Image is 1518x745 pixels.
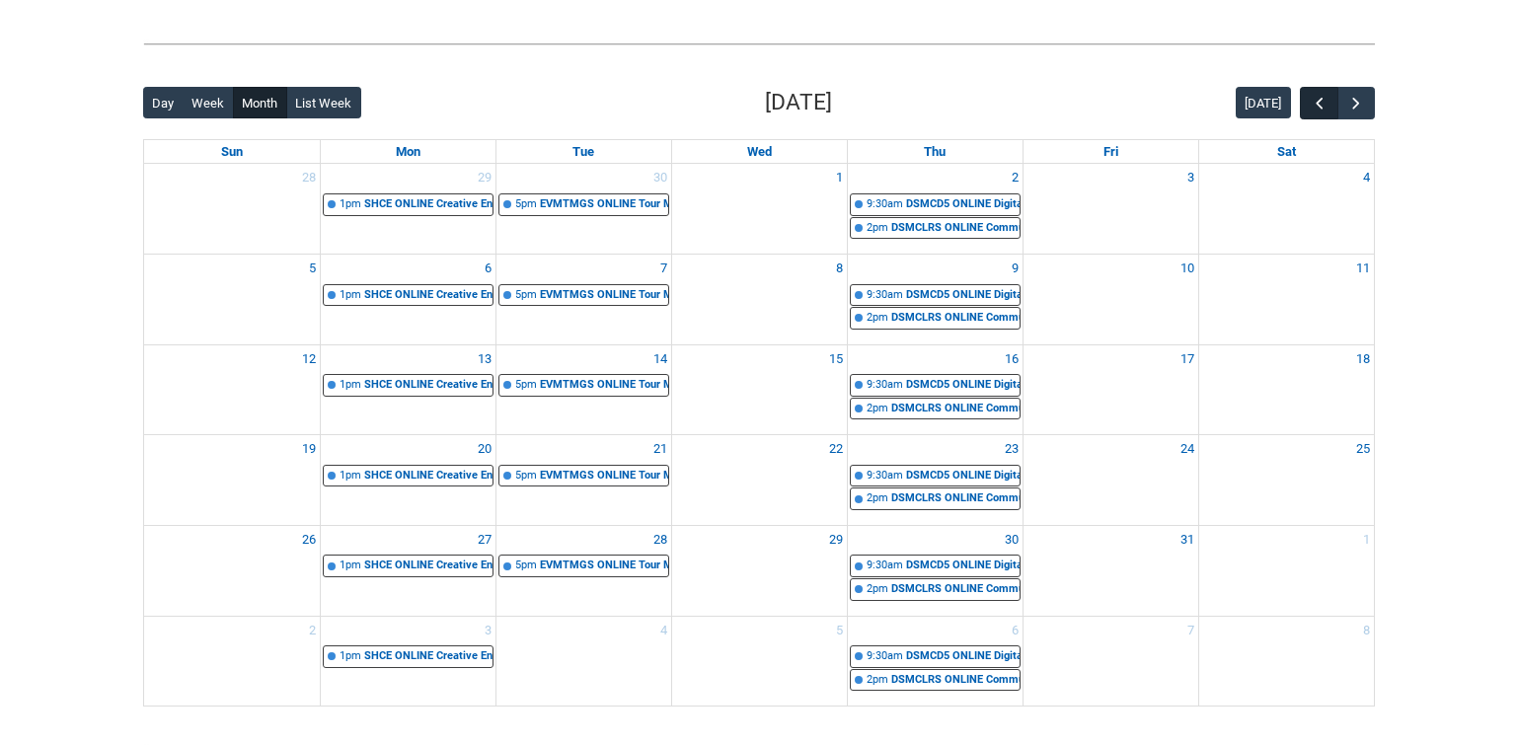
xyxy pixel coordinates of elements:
td: Go to September 30, 2025 [495,164,671,254]
div: 1pm [340,287,361,304]
div: EVMTMGS ONLINE Tour Management | Online | [PERSON_NAME] [540,287,668,304]
div: 1pm [340,558,361,574]
div: SHCE ONLINE Creative Entrepreneurship STAGE 6 | Online | [PERSON_NAME] [364,558,493,574]
button: Previous Month [1300,87,1337,119]
a: Go to October 8, 2025 [832,255,847,282]
div: 1pm [340,648,361,665]
a: Monday [392,140,424,164]
div: 1pm [340,196,361,213]
td: Go to October 7, 2025 [495,255,671,345]
a: Go to November 3, 2025 [481,617,495,644]
td: Go to October 9, 2025 [847,255,1023,345]
div: DSMCD5 ONLINE Digital and Social Media Capstone Development | Online | [PERSON_NAME] [906,196,1020,213]
a: Go to October 1, 2025 [832,164,847,191]
td: Go to September 29, 2025 [320,164,495,254]
td: Go to October 30, 2025 [847,525,1023,616]
td: Go to October 25, 2025 [1198,435,1374,526]
td: Go to October 15, 2025 [671,344,847,435]
td: Go to October 26, 2025 [144,525,320,616]
div: EVMTMGS ONLINE Tour Management | Online | [PERSON_NAME] [540,558,668,574]
div: SHCE ONLINE Creative Entrepreneurship STAGE 6 | Online | [PERSON_NAME] [364,196,493,213]
td: Go to October 4, 2025 [1198,164,1374,254]
a: Go to October 25, 2025 [1352,435,1374,463]
div: 9:30am [867,196,903,213]
td: Go to October 16, 2025 [847,344,1023,435]
td: Go to October 6, 2025 [320,255,495,345]
a: Go to October 12, 2025 [298,345,320,373]
button: List Week [286,87,361,118]
a: Go to October 16, 2025 [1001,345,1023,373]
a: Go to September 29, 2025 [474,164,495,191]
a: Go to September 28, 2025 [298,164,320,191]
a: Go to October 9, 2025 [1008,255,1023,282]
a: Go to October 17, 2025 [1176,345,1198,373]
td: Go to October 18, 2025 [1198,344,1374,435]
a: Go to October 26, 2025 [298,526,320,554]
a: Go to November 4, 2025 [656,617,671,644]
div: 2pm [867,490,888,507]
a: Go to October 19, 2025 [298,435,320,463]
a: Go to November 2, 2025 [305,617,320,644]
div: DSMCLRS ONLINE Communication Law, Ethics and Regulation | Online | [PERSON_NAME] [891,220,1020,237]
a: Go to October 15, 2025 [825,345,847,373]
div: 5pm [515,468,537,484]
a: Go to October 29, 2025 [825,526,847,554]
div: 9:30am [867,648,903,665]
a: Go to October 23, 2025 [1001,435,1023,463]
a: Go to October 28, 2025 [649,526,671,554]
a: Go to November 5, 2025 [832,617,847,644]
td: Go to October 24, 2025 [1023,435,1198,526]
td: Go to October 23, 2025 [847,435,1023,526]
div: 1pm [340,468,361,484]
td: Go to November 6, 2025 [847,616,1023,706]
button: Month [233,87,287,118]
td: Go to September 28, 2025 [144,164,320,254]
div: 9:30am [867,468,903,484]
a: Go to November 1, 2025 [1359,526,1374,554]
div: DSMCD5 ONLINE Digital and Social Media Capstone Development | Online | [PERSON_NAME] [906,287,1020,304]
a: Go to October 31, 2025 [1176,526,1198,554]
td: Go to October 8, 2025 [671,255,847,345]
a: Go to October 20, 2025 [474,435,495,463]
div: 9:30am [867,558,903,574]
td: Go to October 5, 2025 [144,255,320,345]
div: DSMCLRS ONLINE Communication Law, Ethics and Regulation | Online | [PERSON_NAME] [891,672,1020,689]
td: Go to October 28, 2025 [495,525,671,616]
div: SHCE ONLINE Creative Entrepreneurship STAGE 6 | Online | [PERSON_NAME] [364,468,493,484]
div: 5pm [515,287,537,304]
a: Go to September 30, 2025 [649,164,671,191]
button: Next Month [1337,87,1375,119]
td: Go to October 14, 2025 [495,344,671,435]
a: Go to October 11, 2025 [1352,255,1374,282]
a: Go to November 8, 2025 [1359,617,1374,644]
div: 2pm [867,310,888,327]
div: DSMCLRS ONLINE Communication Law, Ethics and Regulation | Online | [PERSON_NAME] [891,490,1020,507]
div: EVMTMGS ONLINE Tour Management | Online | [PERSON_NAME] [540,196,668,213]
td: Go to October 29, 2025 [671,525,847,616]
div: DSMCD5 ONLINE Digital and Social Media Capstone Development | Online | [PERSON_NAME] [906,648,1020,665]
td: Go to November 1, 2025 [1198,525,1374,616]
div: SHCE ONLINE Creative Entrepreneurship STAGE 6 | Online | [PERSON_NAME] [364,648,493,665]
td: Go to October 1, 2025 [671,164,847,254]
td: Go to October 11, 2025 [1198,255,1374,345]
a: Go to October 7, 2025 [656,255,671,282]
button: Day [143,87,184,118]
div: 9:30am [867,377,903,394]
div: DSMCD5 ONLINE Digital and Social Media Capstone Development | Online | [PERSON_NAME] [906,468,1020,484]
td: Go to October 12, 2025 [144,344,320,435]
a: Go to October 22, 2025 [825,435,847,463]
div: SHCE ONLINE Creative Entrepreneurship STAGE 6 | Online | [PERSON_NAME] [364,377,493,394]
div: 1pm [340,377,361,394]
a: Wednesday [743,140,776,164]
div: 2pm [867,672,888,689]
td: Go to October 19, 2025 [144,435,320,526]
a: Go to October 24, 2025 [1176,435,1198,463]
td: Go to November 2, 2025 [144,616,320,706]
div: DSMCLRS ONLINE Communication Law, Ethics and Regulation | Online | [PERSON_NAME] [891,401,1020,417]
div: DSMCLRS ONLINE Communication Law, Ethics and Regulation | Online | [PERSON_NAME] [891,310,1020,327]
div: 2pm [867,581,888,598]
h2: [DATE] [765,86,832,119]
button: Week [183,87,234,118]
a: Go to November 7, 2025 [1183,617,1198,644]
td: Go to October 17, 2025 [1023,344,1198,435]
